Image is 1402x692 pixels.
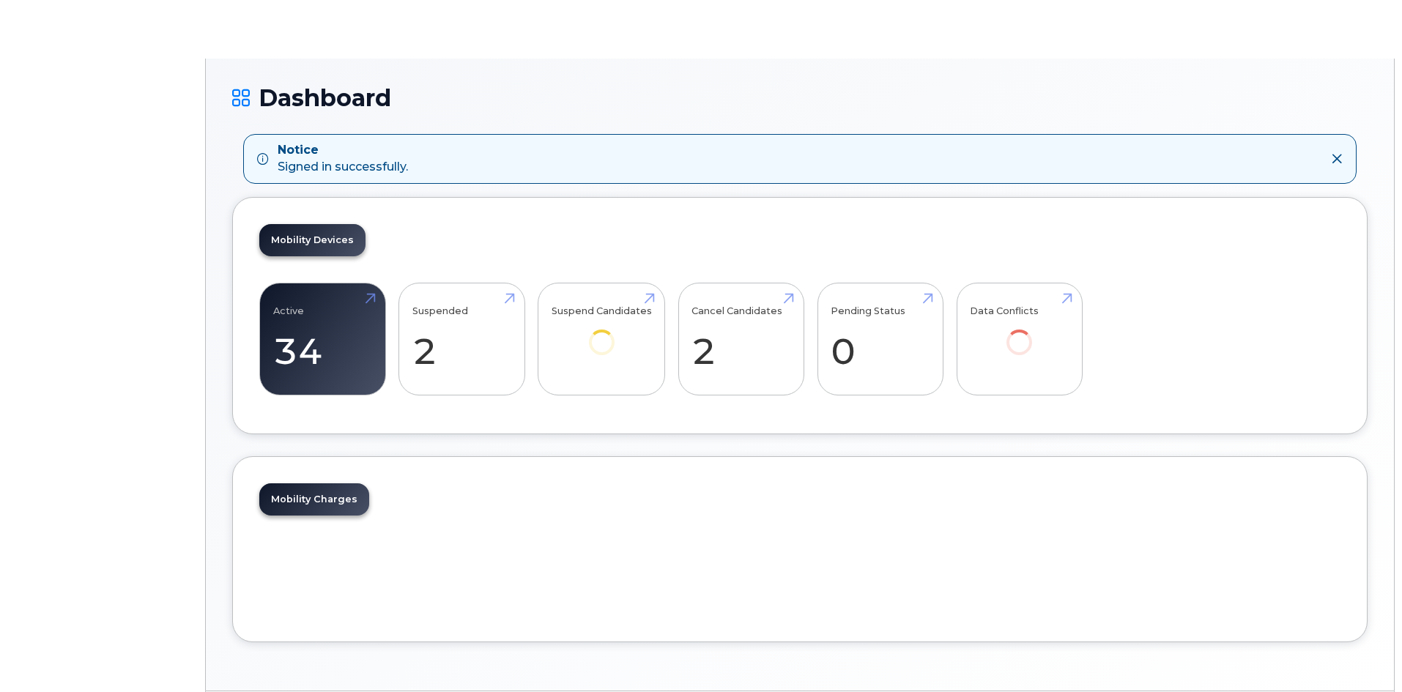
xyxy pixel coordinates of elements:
h1: Dashboard [232,85,1368,111]
strong: Notice [278,142,408,159]
a: Cancel Candidates 2 [691,291,790,387]
a: Data Conflicts [970,291,1069,375]
a: Suspended 2 [412,291,511,387]
a: Mobility Charges [259,483,369,516]
div: Signed in successfully. [278,142,408,176]
a: Pending Status 0 [831,291,930,387]
a: Suspend Candidates [552,291,652,375]
a: Active 34 [273,291,372,387]
a: Mobility Devices [259,224,366,256]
